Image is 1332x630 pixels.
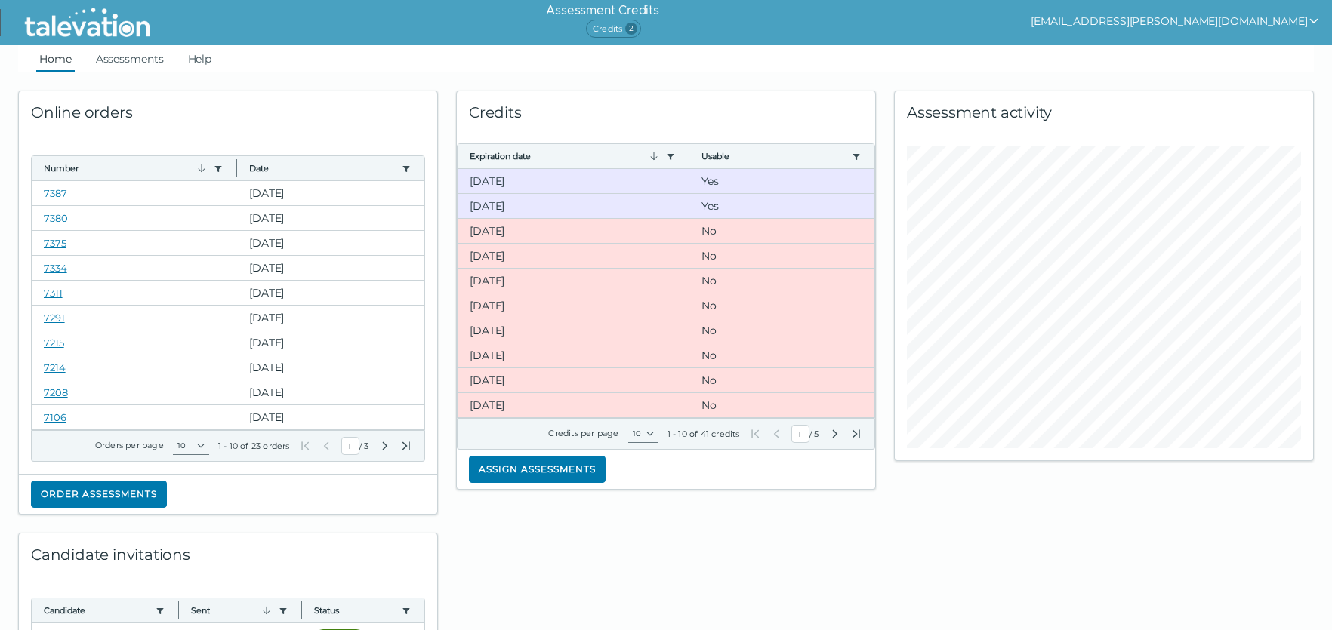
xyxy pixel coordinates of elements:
[379,440,391,452] button: Next Page
[299,437,412,455] div: /
[44,337,64,349] a: 7215
[31,481,167,508] button: Order assessments
[625,23,637,35] span: 2
[458,318,689,343] clr-dg-cell: [DATE]
[689,343,874,367] clr-dg-cell: No
[19,533,437,576] div: Candidate invitations
[191,604,272,616] button: Sent
[95,440,164,450] label: Orders per page
[237,206,424,230] clr-dg-cell: [DATE]
[320,440,332,452] button: Previous Page
[812,428,820,440] span: Total Pages
[314,604,396,616] button: Status
[469,456,606,483] button: Assign assessments
[586,20,641,38] span: Credits
[237,380,424,404] clr-dg-cell: [DATE]
[297,594,307,626] button: Column resize handle
[895,91,1313,134] div: Assessment activity
[44,187,67,199] a: 7387
[850,428,862,440] button: Last Page
[237,405,424,429] clr-dg-cell: [DATE]
[44,212,68,224] a: 7380
[44,162,208,174] button: Number
[458,169,689,193] clr-dg-cell: [DATE]
[93,45,167,72] a: Assessments
[548,428,618,438] label: Credits per page
[44,262,67,274] a: 7334
[36,45,75,72] a: Home
[237,281,424,305] clr-dg-cell: [DATE]
[457,91,875,134] div: Credits
[689,219,874,243] clr-dg-cell: No
[44,237,66,249] a: 7375
[689,293,874,318] clr-dg-cell: No
[400,440,412,452] button: Last Page
[458,269,689,293] clr-dg-cell: [DATE]
[458,219,689,243] clr-dg-cell: [DATE]
[689,244,874,268] clr-dg-cell: No
[689,393,874,417] clr-dg-cell: No
[237,306,424,330] clr-dg-cell: [DATE]
[458,244,689,268] clr-dg-cell: [DATE]
[185,45,215,72] a: Help
[458,393,689,417] clr-dg-cell: [DATE]
[684,140,694,172] button: Column resize handle
[237,181,424,205] clr-dg-cell: [DATE]
[232,152,242,184] button: Column resize handle
[237,256,424,280] clr-dg-cell: [DATE]
[237,330,424,355] clr-dg-cell: [DATE]
[689,169,874,193] clr-dg-cell: Yes
[546,2,658,20] h6: Assessment Credits
[458,343,689,367] clr-dg-cell: [DATE]
[791,425,809,443] input: Current Page
[749,428,761,440] button: First Page
[237,231,424,255] clr-dg-cell: [DATE]
[44,411,66,423] a: 7106
[689,368,874,392] clr-dg-cell: No
[668,428,740,440] div: 1 - 10 of 41 credits
[829,428,841,440] button: Next Page
[362,440,370,452] span: Total Pages
[458,368,689,392] clr-dg-cell: [DATE]
[458,194,689,218] clr-dg-cell: [DATE]
[341,437,359,455] input: Current Page
[218,440,290,452] div: 1 - 10 of 23 orders
[19,91,437,134] div: Online orders
[174,594,183,626] button: Column resize handle
[249,162,396,174] button: Date
[689,269,874,293] clr-dg-cell: No
[44,287,63,299] a: 7311
[18,4,156,41] img: Talevation_Logo_Transparent_white.png
[701,150,846,162] button: Usable
[770,428,782,440] button: Previous Page
[44,312,65,324] a: 7291
[44,386,68,398] a: 7208
[689,318,874,343] clr-dg-cell: No
[44,604,150,616] button: Candidate
[299,440,311,452] button: First Page
[470,150,660,162] button: Expiration date
[1031,12,1320,30] button: show user actions
[749,425,862,443] div: /
[237,355,424,380] clr-dg-cell: [DATE]
[689,194,874,218] clr-dg-cell: Yes
[44,361,66,373] a: 7214
[458,293,689,318] clr-dg-cell: [DATE]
